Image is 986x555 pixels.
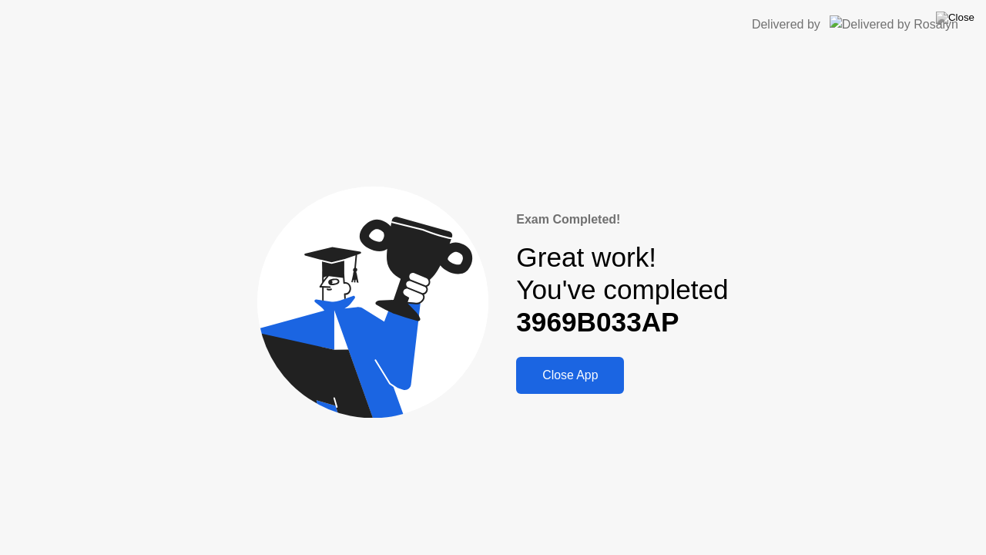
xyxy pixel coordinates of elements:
div: Exam Completed! [516,210,728,229]
img: Close [936,12,974,24]
img: Delivered by Rosalyn [830,15,958,33]
div: Close App [521,368,619,382]
button: Close App [516,357,624,394]
div: Great work! You've completed [516,241,728,339]
div: Delivered by [752,15,820,34]
b: 3969B033AP [516,307,679,337]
